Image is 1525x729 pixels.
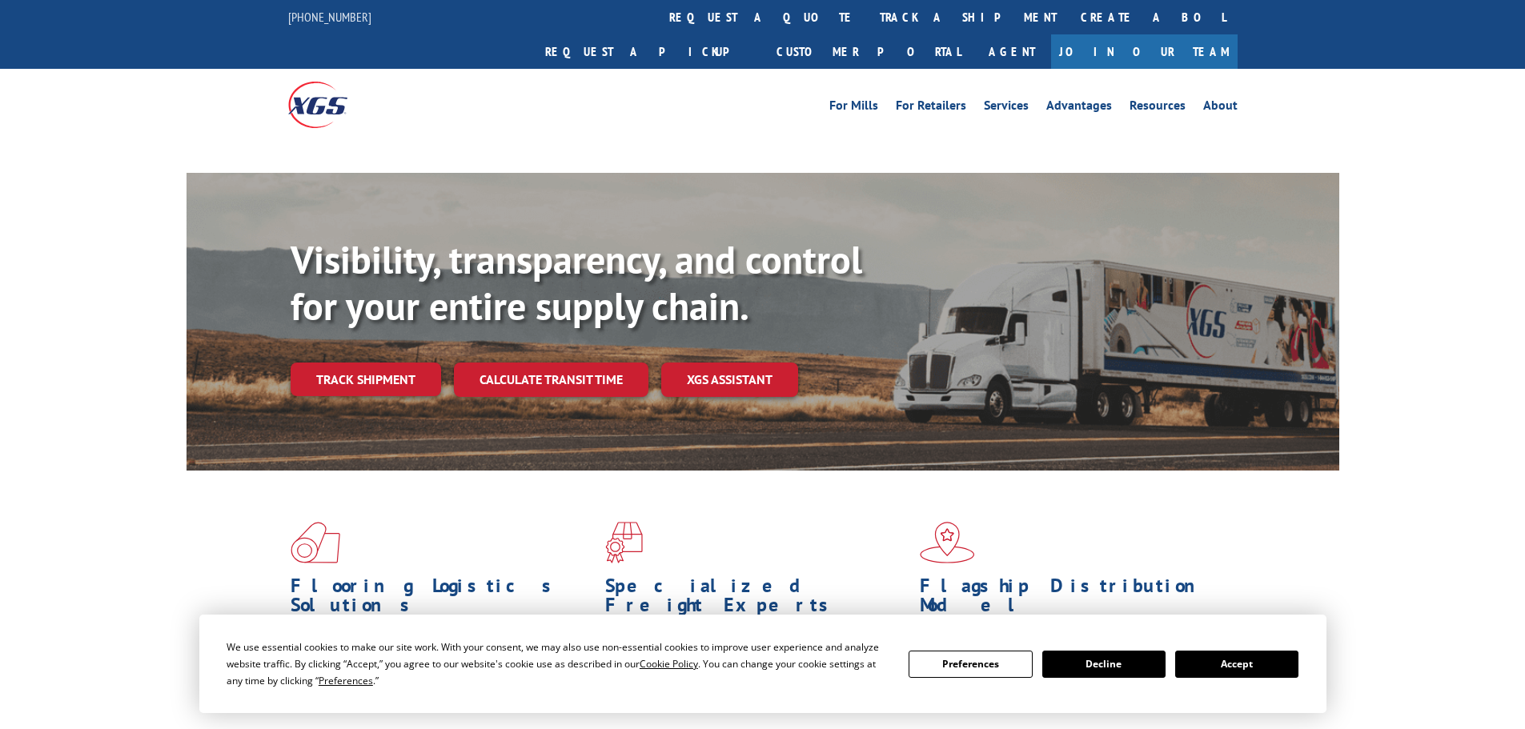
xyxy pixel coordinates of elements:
[454,362,648,397] a: Calculate transit time
[288,9,371,25] a: [PHONE_NUMBER]
[319,674,373,687] span: Preferences
[605,576,908,623] h1: Specialized Freight Experts
[640,657,698,671] span: Cookie Policy
[909,651,1032,678] button: Preferences
[661,362,798,397] a: XGS ASSISTANT
[291,362,441,396] a: Track shipment
[1051,34,1238,69] a: Join Our Team
[1042,651,1166,678] button: Decline
[227,639,889,689] div: We use essential cookies to make our site work. With your consent, we may also use non-essential ...
[920,576,1222,623] h1: Flagship Distribution Model
[920,522,975,563] img: xgs-icon-flagship-distribution-model-red
[1130,99,1186,117] a: Resources
[291,234,862,330] b: Visibility, transparency, and control for your entire supply chain.
[1175,651,1298,678] button: Accept
[1046,99,1112,117] a: Advantages
[973,34,1051,69] a: Agent
[984,99,1029,117] a: Services
[765,34,973,69] a: Customer Portal
[199,615,1326,713] div: Cookie Consent Prompt
[291,522,340,563] img: xgs-icon-total-supply-chain-intelligence-red
[896,99,966,117] a: For Retailers
[829,99,878,117] a: For Mills
[605,522,643,563] img: xgs-icon-focused-on-flooring-red
[291,576,593,623] h1: Flooring Logistics Solutions
[1203,99,1238,117] a: About
[533,34,765,69] a: Request a pickup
